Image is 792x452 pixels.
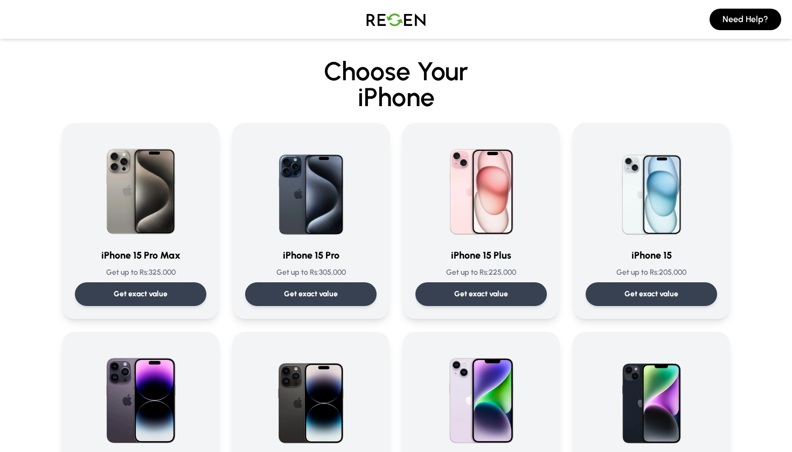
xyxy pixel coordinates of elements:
p: Get exact value [114,289,168,300]
img: Logo [358,4,434,34]
img: iPhone 14 Plus [429,345,533,448]
img: iPhone 14 Pro Max [89,345,192,448]
h3: iPhone 15 [586,248,717,263]
h3: iPhone 15 Pro [245,248,377,263]
h3: iPhone 15 Plus [415,248,547,263]
p: Get up to Rs: 305,000 [245,267,377,278]
img: iPhone 15 [600,136,703,239]
img: iPhone 15 Plus [429,136,533,239]
p: Get exact value [624,289,678,300]
img: iPhone 15 Pro Max [89,136,192,239]
p: Get up to Rs: 325,000 [75,267,206,278]
button: Need Help? [710,9,781,30]
img: iPhone 14 Pro [259,345,363,448]
p: Get exact value [454,289,508,300]
p: Get up to Rs: 205,000 [586,267,717,278]
h3: iPhone 15 Pro Max [75,248,206,263]
span: iPhone [62,84,730,110]
span: Choose Your [324,55,468,87]
img: iPhone 15 Pro [259,136,363,239]
p: Get up to Rs: 225,000 [415,267,547,278]
p: Get exact value [284,289,338,300]
img: iPhone 14 [600,345,703,448]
